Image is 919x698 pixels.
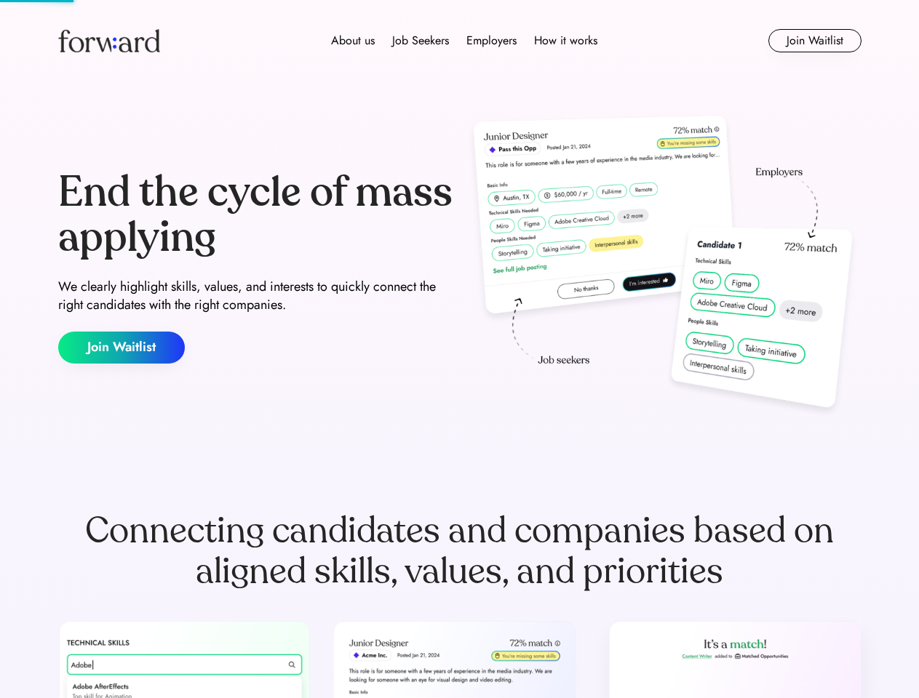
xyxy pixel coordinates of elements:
img: hero-image.png [466,111,862,423]
img: Forward logo [58,29,160,52]
div: How it works [534,32,597,49]
div: About us [331,32,375,49]
button: Join Waitlist [58,332,185,364]
div: End the cycle of mass applying [58,170,454,260]
button: Join Waitlist [768,29,862,52]
div: Connecting candidates and companies based on aligned skills, values, and priorities [58,510,862,592]
div: We clearly highlight skills, values, and interests to quickly connect the right candidates with t... [58,278,454,314]
div: Employers [466,32,517,49]
div: Job Seekers [392,32,449,49]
